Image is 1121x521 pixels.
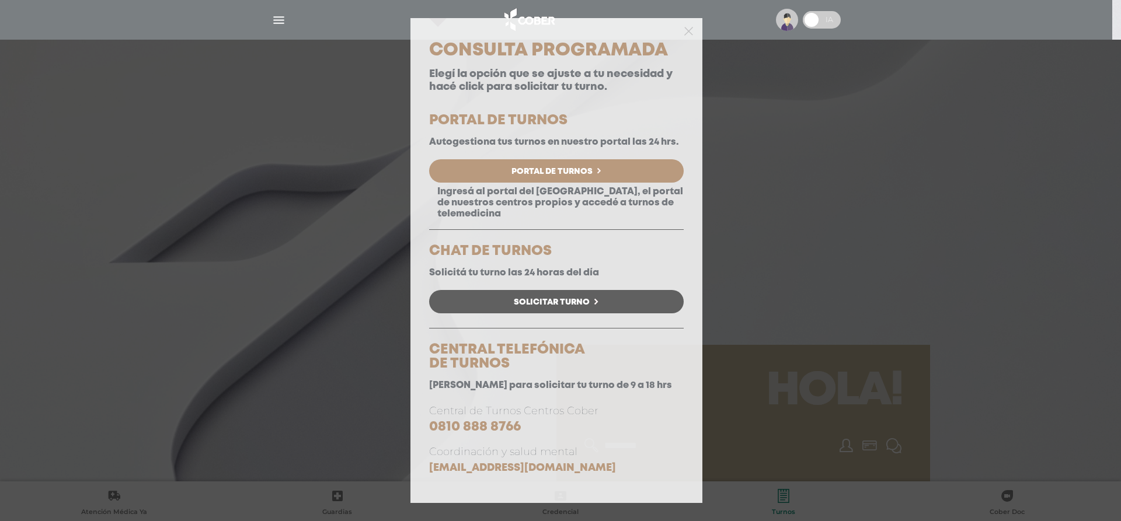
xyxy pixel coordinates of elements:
h5: PORTAL DE TURNOS [429,114,684,128]
p: Solicitá tu turno las 24 horas del día [429,267,684,278]
p: [PERSON_NAME] para solicitar tu turno de 9 a 18 hrs [429,380,684,391]
span: Solicitar Turno [514,298,590,306]
p: Coordinación y salud mental [429,444,684,475]
h5: CHAT DE TURNOS [429,244,684,258]
a: 0810 888 8766 [429,421,521,433]
p: Ingresá al portal del [GEOGRAPHIC_DATA], el portal de nuestros centros propios y accedé a turnos ... [429,186,684,220]
a: Solicitar Turno [429,290,684,313]
p: Elegí la opción que se ajuste a tu necesidad y hacé click para solicitar tu turno. [429,68,684,93]
span: Consulta Programada [429,43,668,58]
a: [EMAIL_ADDRESS][DOMAIN_NAME] [429,463,616,473]
h5: CENTRAL TELEFÓNICA DE TURNOS [429,343,684,371]
p: Autogestiona tus turnos en nuestro portal las 24 hrs. [429,137,684,148]
p: Central de Turnos Centros Cober [429,403,684,435]
a: Portal de Turnos [429,159,684,183]
span: Portal de Turnos [511,167,593,176]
